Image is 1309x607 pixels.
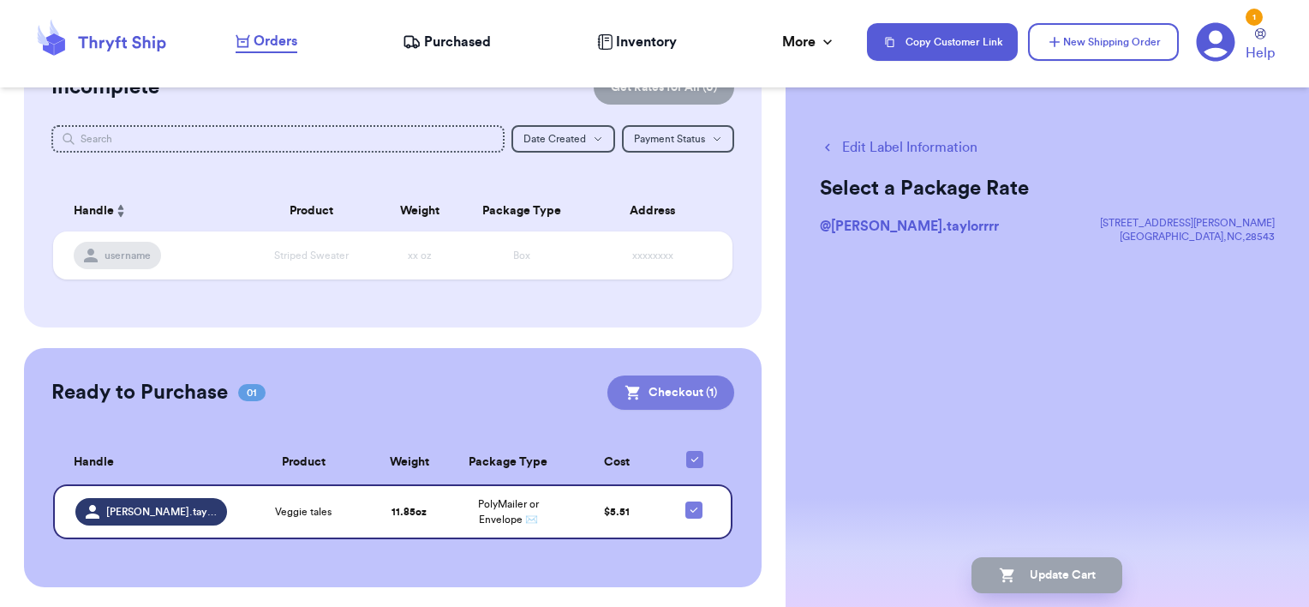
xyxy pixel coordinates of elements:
button: Date Created [511,125,615,153]
span: $ 5.51 [604,507,630,517]
a: 1 [1196,22,1235,62]
a: Help [1246,28,1275,63]
span: PolyMailer or Envelope ✉️ [478,499,539,525]
button: Get Rates for All (0) [594,70,734,105]
h2: Incomplete [51,74,159,101]
span: Handle [74,454,114,472]
th: Weight [369,441,448,484]
button: Payment Status [622,125,734,153]
th: Package Type [449,441,568,484]
span: Striped Sweater [274,250,349,261]
th: Product [243,190,380,231]
th: Cost [568,441,667,484]
span: Help [1246,43,1275,63]
th: Package Type [461,190,583,231]
input: Search [51,125,505,153]
th: Address [583,190,733,231]
span: Payment Status [634,134,705,144]
strong: 11.85 oz [392,507,427,517]
a: Orders [236,31,297,53]
div: [GEOGRAPHIC_DATA] , NC , 28543 [1100,230,1275,243]
span: Purchased [424,32,491,52]
div: [STREET_ADDRESS][PERSON_NAME] [1100,216,1275,230]
button: Checkout (1) [607,376,734,410]
span: 01 [238,384,266,401]
span: Date Created [523,134,586,144]
button: Copy Customer Link [867,23,1018,61]
span: Inventory [616,32,677,52]
th: Product [237,441,369,484]
h2: Select a Package Rate [820,175,1275,202]
span: xx oz [408,250,432,261]
span: [PERSON_NAME].taylorrrr [106,505,218,519]
span: xxxxxxxx [632,250,673,261]
div: More [782,32,836,52]
span: Handle [74,202,114,220]
span: Veggie tales [275,505,332,519]
div: 1 [1246,9,1263,26]
a: Purchased [403,32,491,52]
button: Edit Label Information [820,137,977,158]
h2: Ready to Purchase [51,379,228,406]
span: username [105,249,151,262]
button: New Shipping Order [1028,23,1179,61]
span: Orders [254,31,297,51]
span: Box [513,250,530,261]
button: Sort ascending [114,201,128,221]
span: @ [PERSON_NAME].taylorrrr [820,219,999,233]
a: Inventory [597,32,677,52]
button: Update Cart [971,557,1122,593]
th: Weight [380,190,461,231]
